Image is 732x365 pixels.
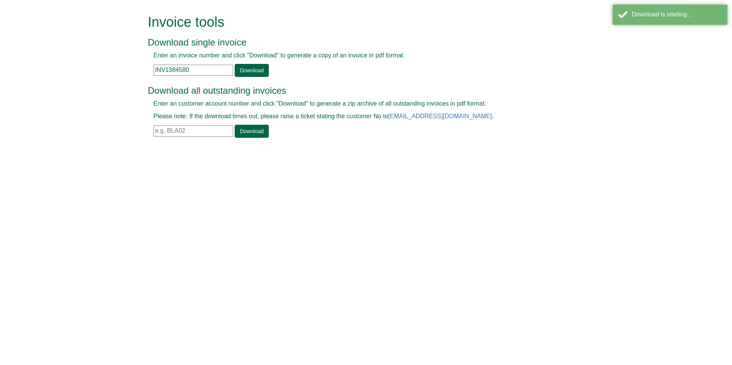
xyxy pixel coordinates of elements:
[154,65,233,76] input: e.g. INV1234
[148,86,567,96] h3: Download all outstanding invoices
[154,99,561,108] p: Enter an customer account number and click "Download" to generate a zip archive of all outstandin...
[154,112,561,121] p: Please note: If the download times out, please raise a ticket stating the customer No to .
[632,10,722,19] div: Download is starting...
[154,51,561,60] p: Enter an invoice number and click "Download" to generate a copy of an invoice in pdf format.
[148,15,567,30] h1: Invoice tools
[388,113,492,119] a: [EMAIL_ADDRESS][DOMAIN_NAME]
[235,64,268,77] a: Download
[235,125,268,138] a: Download
[154,125,233,137] input: e.g. BLA02
[148,37,567,47] h3: Download single invoice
